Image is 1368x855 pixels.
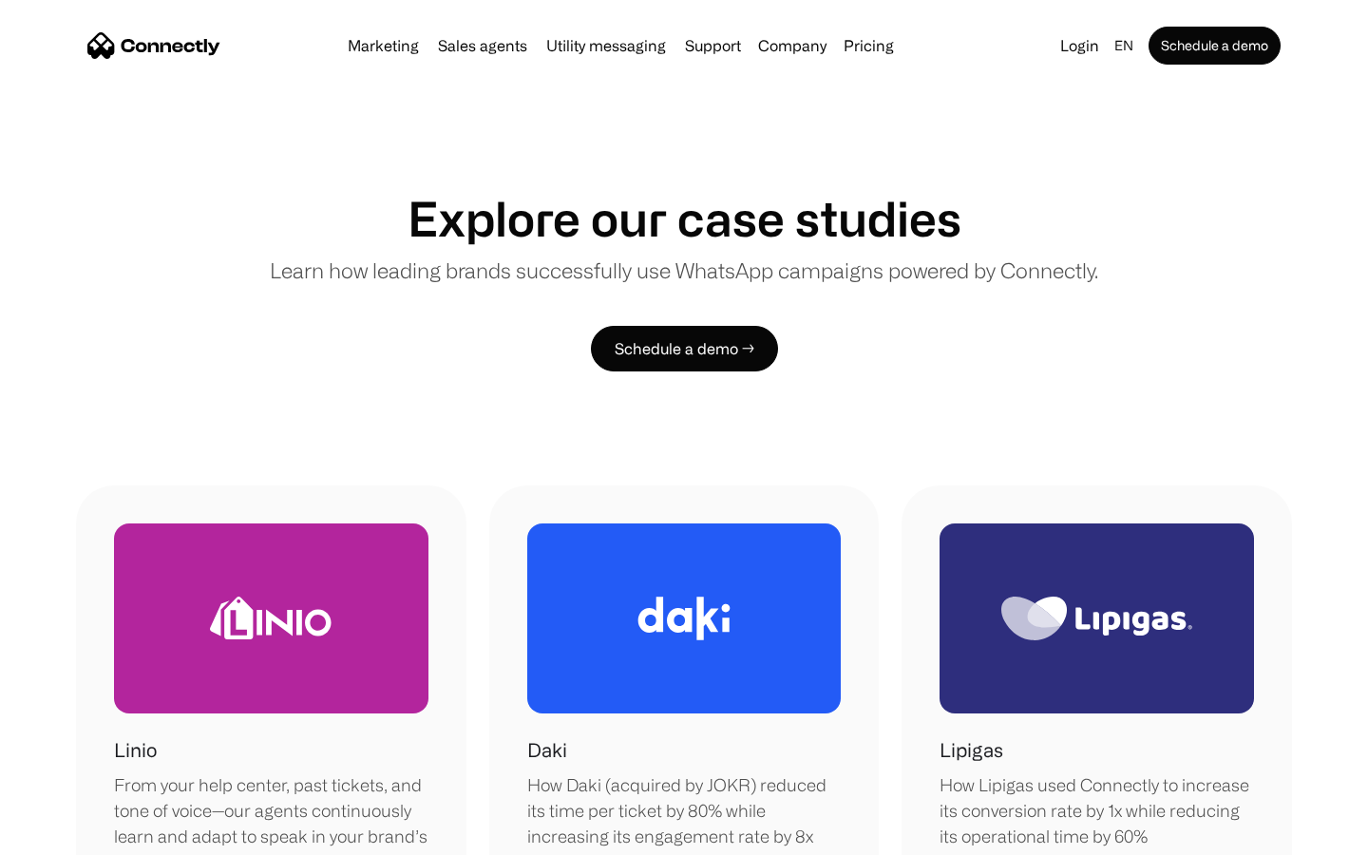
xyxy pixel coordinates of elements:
[591,326,778,371] a: Schedule a demo →
[38,822,114,848] ul: Language list
[677,38,749,53] a: Support
[408,190,961,247] h1: Explore our case studies
[539,38,674,53] a: Utility messaging
[114,736,157,765] h1: Linio
[270,255,1098,286] p: Learn how leading brands successfully use WhatsApp campaigns powered by Connectly.
[940,772,1254,849] div: How Lipigas used Connectly to increase its conversion rate by 1x while reducing its operational t...
[758,32,826,59] div: Company
[637,597,731,640] img: Daki Logo
[210,597,332,639] img: Linio Logo
[940,736,1003,765] h1: Lipigas
[1053,32,1107,59] a: Login
[430,38,535,53] a: Sales agents
[19,820,114,848] aside: Language selected: English
[836,38,902,53] a: Pricing
[1114,32,1133,59] div: en
[340,38,427,53] a: Marketing
[527,736,567,765] h1: Daki
[1149,27,1281,65] a: Schedule a demo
